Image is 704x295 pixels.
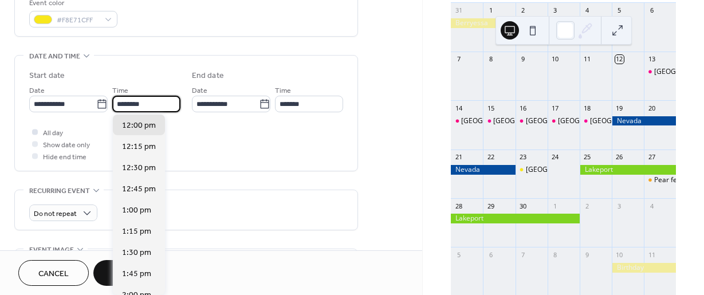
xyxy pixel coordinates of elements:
[551,153,560,162] div: 24
[122,141,156,153] span: 12:15 pm
[454,202,463,210] div: 28
[590,116,659,126] div: [GEOGRAPHIC_DATA]
[558,116,627,126] div: [GEOGRAPHIC_DATA]
[583,6,592,15] div: 4
[644,175,676,185] div: Pear festival
[43,151,86,163] span: Hide end time
[612,116,676,126] div: Nevada
[122,120,156,132] span: 12:00 pm
[192,70,224,82] div: End date
[454,153,463,162] div: 21
[454,6,463,15] div: 31
[580,116,612,126] div: Spring Valley
[454,104,463,112] div: 14
[519,250,528,259] div: 7
[29,185,90,197] span: Recurring event
[583,250,592,259] div: 9
[615,250,624,259] div: 10
[34,207,77,221] span: Do not repeat
[486,153,495,162] div: 22
[29,85,45,97] span: Date
[551,250,560,259] div: 8
[38,268,69,280] span: Cancel
[551,55,560,64] div: 10
[122,162,156,174] span: 12:30 pm
[615,55,624,64] div: 12
[43,127,63,139] span: All day
[454,250,463,259] div: 5
[519,6,528,15] div: 2
[615,6,624,15] div: 5
[615,153,624,162] div: 26
[451,116,483,126] div: Spring Valley
[615,104,624,112] div: 19
[583,202,592,210] div: 2
[551,6,560,15] div: 3
[519,55,528,64] div: 9
[526,165,595,175] div: [GEOGRAPHIC_DATA]
[647,104,656,112] div: 20
[486,202,495,210] div: 29
[486,250,495,259] div: 6
[647,250,656,259] div: 11
[583,55,592,64] div: 11
[192,85,207,97] span: Date
[548,116,580,126] div: Spring Valley
[551,104,560,112] div: 17
[615,202,624,210] div: 3
[122,268,151,280] span: 1:45 pm
[29,244,74,256] span: Event image
[29,50,80,62] span: Date and time
[580,165,676,175] div: Lakeport
[451,165,515,175] div: Nevada
[43,139,90,151] span: Show date only
[461,116,530,126] div: [GEOGRAPHIC_DATA]
[451,18,515,28] div: Berryessa
[454,55,463,64] div: 7
[112,85,128,97] span: Time
[519,153,528,162] div: 23
[18,260,89,286] button: Cancel
[516,165,548,175] div: Windsor
[647,6,656,15] div: 6
[519,202,528,210] div: 30
[486,104,495,112] div: 15
[647,153,656,162] div: 27
[526,116,595,126] div: [GEOGRAPHIC_DATA]
[122,247,151,259] span: 1:30 pm
[275,85,291,97] span: Time
[29,70,65,82] div: Start date
[451,214,579,223] div: Lakeport
[122,204,151,217] span: 1:00 pm
[647,55,656,64] div: 13
[57,14,99,26] span: #F8E71CFF
[644,67,676,77] div: Spring Valley
[551,202,560,210] div: 1
[486,6,495,15] div: 1
[93,260,152,286] button: Save
[486,55,495,64] div: 8
[612,263,676,273] div: Birthday
[516,116,548,126] div: Spring Valley
[483,116,515,126] div: Spring Valley
[122,226,151,238] span: 1:15 pm
[519,104,528,112] div: 16
[583,104,592,112] div: 18
[493,116,563,126] div: [GEOGRAPHIC_DATA]
[654,175,694,185] div: Pear festival
[122,183,156,195] span: 12:45 pm
[647,202,656,210] div: 4
[583,153,592,162] div: 25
